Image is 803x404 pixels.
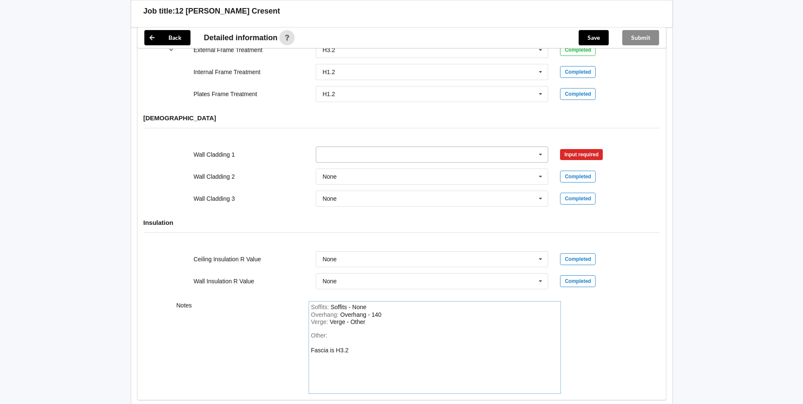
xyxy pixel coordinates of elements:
[193,278,254,285] label: Wall Insulation R Value
[323,91,335,97] div: H1.2
[144,30,190,45] button: Back
[311,332,328,339] span: Other:
[193,195,235,202] label: Wall Cladding 3
[309,301,561,394] form: notes-field
[560,193,596,205] div: Completed
[193,69,260,75] label: Internal Frame Treatment
[311,318,330,325] span: Verge :
[323,278,337,284] div: None
[323,47,335,53] div: H3.2
[560,88,596,100] div: Completed
[143,6,175,16] h3: Job title:
[340,311,381,318] div: Overhang
[311,311,340,318] span: Overhang :
[579,30,609,45] button: Save
[204,34,278,42] span: Detailed information
[323,196,337,202] div: None
[311,304,331,310] span: Soffits :
[323,256,337,262] div: None
[560,149,603,160] div: Input required
[560,171,596,183] div: Completed
[331,304,367,310] div: Soffits
[171,301,303,394] div: Notes
[330,318,365,325] div: Verge
[193,256,261,263] label: Ceiling Insulation R Value
[193,47,262,53] label: External Frame Treatment
[163,42,179,58] button: reference-toggle
[143,219,660,227] h4: Insulation
[560,253,596,265] div: Completed
[143,114,660,122] h4: [DEMOGRAPHIC_DATA]
[311,347,349,354] div: Other
[193,91,257,97] label: Plates Frame Treatment
[560,66,596,78] div: Completed
[193,173,235,180] label: Wall Cladding 2
[323,174,337,180] div: None
[560,44,596,56] div: Completed
[175,6,280,16] h3: 12 [PERSON_NAME] Cresent
[323,69,335,75] div: H1.2
[560,275,596,287] div: Completed
[193,151,235,158] label: Wall Cladding 1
